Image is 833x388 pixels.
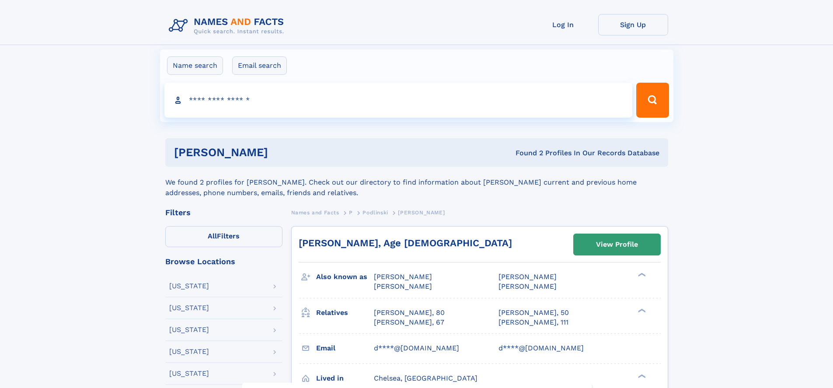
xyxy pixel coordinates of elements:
[316,269,374,284] h3: Also known as
[374,308,445,318] a: [PERSON_NAME], 80
[165,209,282,217] div: Filters
[498,308,569,318] a: [PERSON_NAME], 50
[349,210,353,216] span: P
[165,226,282,247] label: Filters
[165,167,668,198] div: We found 2 profiles for [PERSON_NAME]. Check out our directory to find information about [PERSON_...
[636,308,646,313] div: ❯
[598,14,668,35] a: Sign Up
[316,371,374,386] h3: Lived in
[636,272,646,278] div: ❯
[167,56,223,75] label: Name search
[392,148,659,158] div: Found 2 Profiles In Our Records Database
[498,318,568,327] a: [PERSON_NAME], 111
[174,147,392,158] h1: [PERSON_NAME]
[374,282,432,290] span: [PERSON_NAME]
[596,234,638,255] div: View Profile
[164,83,633,118] input: search input
[316,305,374,320] h3: Relatives
[165,14,291,38] img: Logo Names and Facts
[362,207,388,218] a: Podlinski
[349,207,353,218] a: P
[362,210,388,216] span: Podlinski
[169,370,209,377] div: [US_STATE]
[636,83,669,118] button: Search Button
[528,14,598,35] a: Log In
[291,207,339,218] a: Names and Facts
[165,258,282,266] div: Browse Locations
[299,238,512,248] a: [PERSON_NAME], Age [DEMOGRAPHIC_DATA]
[169,283,209,290] div: [US_STATE]
[574,234,660,255] a: View Profile
[316,341,374,356] h3: Email
[498,282,557,290] span: [PERSON_NAME]
[374,374,477,382] span: Chelsea, [GEOGRAPHIC_DATA]
[208,232,217,240] span: All
[374,273,432,281] span: [PERSON_NAME]
[232,56,287,75] label: Email search
[374,318,444,327] a: [PERSON_NAME], 67
[636,373,646,379] div: ❯
[169,304,209,311] div: [US_STATE]
[498,273,557,281] span: [PERSON_NAME]
[398,210,445,216] span: [PERSON_NAME]
[169,348,209,355] div: [US_STATE]
[169,326,209,333] div: [US_STATE]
